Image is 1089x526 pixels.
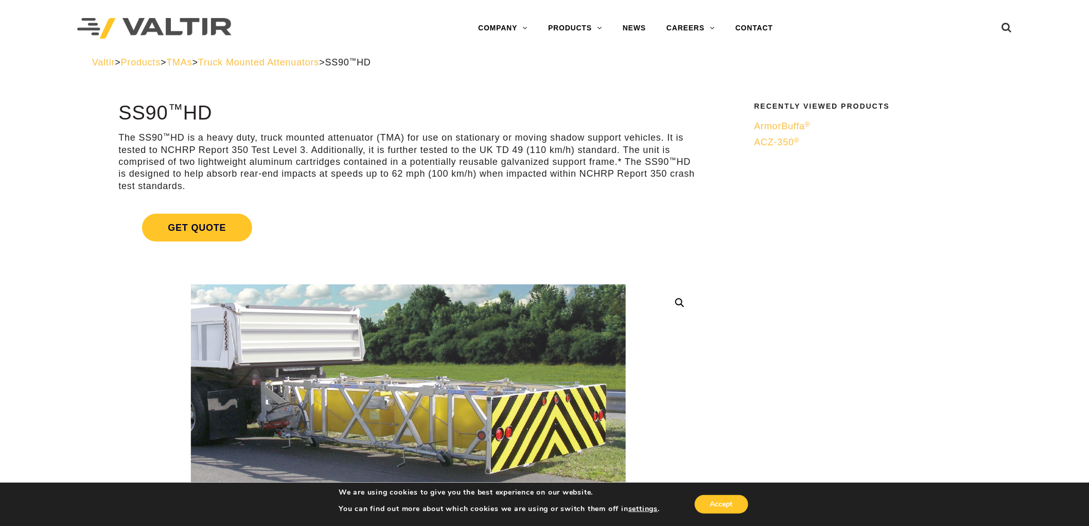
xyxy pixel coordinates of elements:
a: PRODUCTS [538,18,612,39]
button: Accept [695,495,748,514]
p: We are using cookies to give you the best experience on our website. [339,488,660,497]
a: Valtir [92,57,115,67]
button: settings [628,504,658,514]
a: TMAs [166,57,192,67]
sup: ™ [670,156,677,164]
img: Valtir [77,18,232,39]
a: Products [121,57,161,67]
a: CAREERS [656,18,725,39]
h2: Recently Viewed Products [754,103,991,110]
h1: SS90 HD [118,103,698,124]
a: CONTACT [725,18,783,39]
p: The SS90 HD is a heavy duty, truck mounted attenuator (TMA) for use on stationary or moving shado... [118,132,698,192]
a: Truck Mounted Attenuators [198,57,319,67]
a: COMPANY [468,18,538,39]
a: Get Quote [118,201,698,254]
a: ACZ-350® [754,137,991,148]
sup: ® [794,137,800,144]
span: SS90 HD [325,57,371,67]
sup: ™ [163,132,170,140]
div: > > > > [92,57,997,69]
sup: ® [805,121,811,128]
span: ACZ-350 [754,137,800,147]
sup: ™ [349,57,357,64]
span: Get Quote [142,214,252,242]
sup: ™ [168,101,183,117]
a: ArmorBuffa® [754,121,991,132]
a: NEWS [612,18,656,39]
span: ArmorBuffa [754,121,811,131]
p: You can find out more about which cookies we are using or switch them off in . [339,504,660,514]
